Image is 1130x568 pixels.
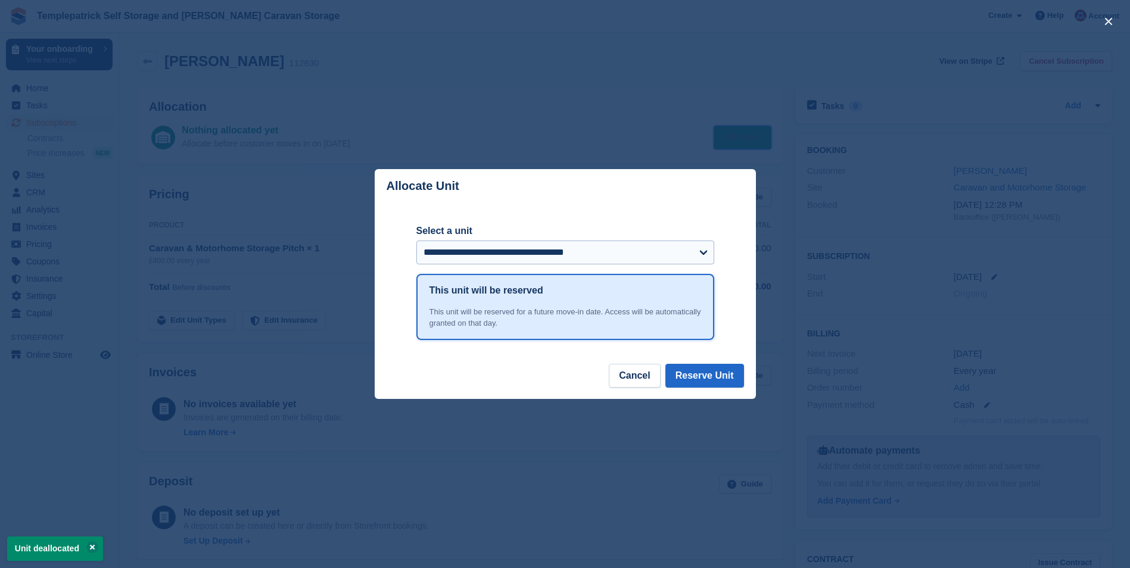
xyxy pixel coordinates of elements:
[665,364,744,388] button: Reserve Unit
[609,364,660,388] button: Cancel
[387,179,459,193] p: Allocate Unit
[7,536,103,561] p: Unit deallocated
[429,283,543,298] h1: This unit will be reserved
[1099,12,1118,31] button: close
[416,224,714,238] label: Select a unit
[429,306,701,329] div: This unit will be reserved for a future move-in date. Access will be automatically granted on tha...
